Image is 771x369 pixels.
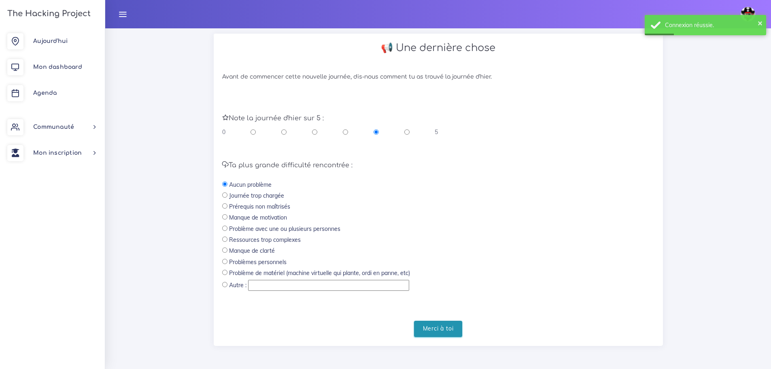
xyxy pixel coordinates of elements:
span: Mon inscription [33,150,82,156]
label: Aucun problème [229,181,272,189]
label: Autre : [229,281,246,289]
span: Agenda [33,90,57,96]
label: Prérequis non maîtrisés [229,203,290,211]
label: Manque de clarté [229,247,275,255]
label: Ressources trop complexes [229,236,301,244]
h5: Note la journée d'hier sur 5 : [222,115,654,122]
span: Communauté [33,124,74,130]
h2: 📢 Une dernière chose [222,42,654,54]
span: Mon dashboard [33,64,82,70]
span: Aujourd'hui [33,38,68,44]
button: × [758,19,763,27]
div: 0 5 [222,128,438,136]
input: Merci à toi [414,321,463,337]
div: Connexion réussie. [665,21,760,29]
label: Journée trop chargée [229,192,284,200]
label: Problème de matériel (machine virtuelle qui plante, ordi en panne, etc) [229,269,410,277]
h5: Ta plus grande difficulté rencontrée : [222,162,654,169]
h6: Avant de commencer cette nouvelle journée, dis-nous comment tu as trouvé la journée d'hier. [222,74,654,81]
h3: The Hacking Project [5,9,91,18]
img: avatar [741,7,755,21]
label: Problèmes personnels [229,258,287,266]
label: Problème avec une ou plusieurs personnes [229,225,340,233]
label: Manque de motivation [229,213,287,222]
